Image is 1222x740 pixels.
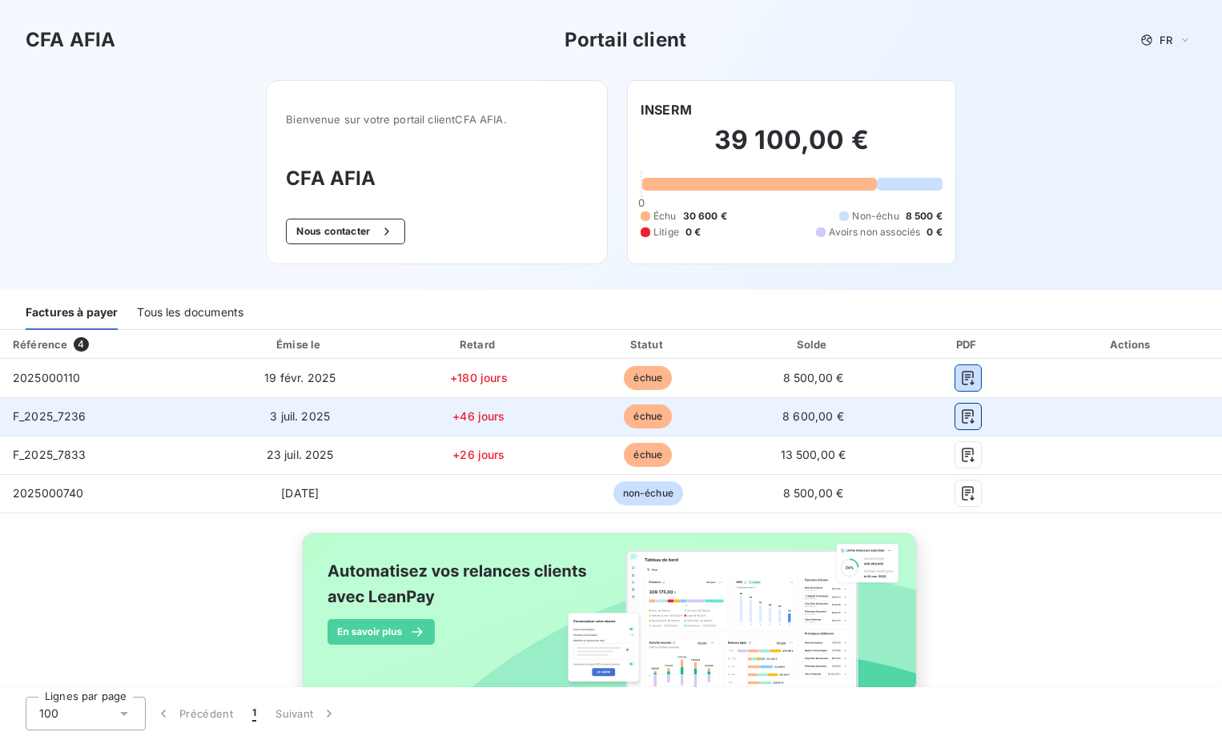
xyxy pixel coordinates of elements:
span: Litige [653,225,679,239]
button: Précédent [146,697,243,730]
span: 2025000740 [13,486,84,500]
span: échue [624,404,672,428]
div: Émise le [210,336,390,352]
span: +26 jours [452,448,504,461]
img: banner [287,523,935,720]
div: PDF [898,336,1038,352]
span: Échu [653,209,677,223]
div: Factures à payer [26,296,118,330]
div: Tous les documents [137,296,243,330]
span: 0 € [685,225,701,239]
span: 2025000110 [13,371,81,384]
div: Statut [568,336,729,352]
div: Solde [735,336,892,352]
span: 100 [39,706,58,722]
h3: CFA AFIA [286,164,588,193]
span: 13 500,00 € [781,448,846,461]
span: Avoirs non associés [829,225,920,239]
span: Non-échu [852,209,898,223]
span: F_2025_7833 [13,448,86,461]
span: 1 [252,706,256,722]
span: 8 500 € [906,209,943,223]
span: 0 € [927,225,942,239]
span: F_2025_7236 [13,409,86,423]
span: [DATE] [281,486,319,500]
span: Bienvenue sur votre portail client CFA AFIA . [286,113,588,126]
div: Référence [13,338,67,351]
span: échue [624,443,672,467]
button: Suivant [266,697,347,730]
span: 4 [74,337,88,352]
span: +180 jours [450,371,508,384]
span: 19 févr. 2025 [264,371,336,384]
span: échue [624,366,672,390]
h2: 39 100,00 € [641,124,943,172]
span: 0 [638,196,645,209]
span: 3 juil. 2025 [270,409,330,423]
h6: INSERM [641,100,692,119]
span: non-échue [613,481,683,505]
span: 23 juil. 2025 [267,448,334,461]
div: Actions [1044,336,1219,352]
h3: Portail client [565,26,686,54]
button: Nous contacter [286,219,404,244]
span: +46 jours [452,409,504,423]
span: FR [1160,34,1172,46]
button: 1 [243,697,266,730]
span: 8 600,00 € [782,409,844,423]
span: 8 500,00 € [783,486,844,500]
div: Retard [396,336,561,352]
span: 8 500,00 € [783,371,844,384]
h3: CFA AFIA [26,26,115,54]
span: 30 600 € [683,209,727,223]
